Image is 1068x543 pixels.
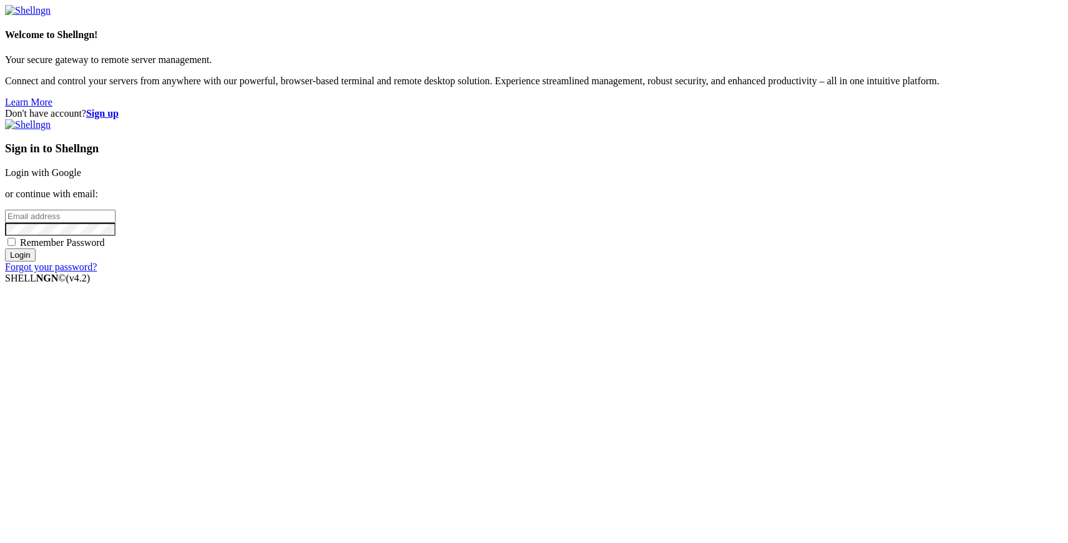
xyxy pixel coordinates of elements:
[5,273,90,283] span: SHELL ©
[5,29,1063,41] h4: Welcome to Shellngn!
[5,54,1063,66] p: Your secure gateway to remote server management.
[5,5,51,16] img: Shellngn
[7,238,16,246] input: Remember Password
[5,210,116,223] input: Email address
[5,97,52,107] a: Learn More
[5,262,97,272] a: Forgot your password?
[20,237,105,248] span: Remember Password
[5,248,36,262] input: Login
[5,108,1063,119] div: Don't have account?
[36,273,59,283] b: NGN
[66,273,91,283] span: 4.2.0
[5,188,1063,200] p: or continue with email:
[5,142,1063,155] h3: Sign in to Shellngn
[5,76,1063,87] p: Connect and control your servers from anywhere with our powerful, browser-based terminal and remo...
[5,119,51,130] img: Shellngn
[86,108,119,119] a: Sign up
[5,167,81,178] a: Login with Google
